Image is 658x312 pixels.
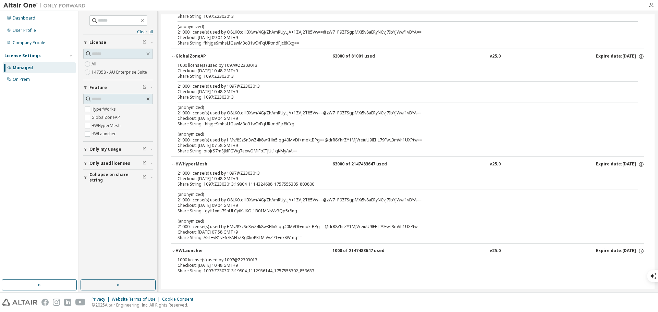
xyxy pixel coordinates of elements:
div: Checkout: [DATE] 10:48 GMT+9 [178,89,622,95]
div: Checkout: [DATE] 07:58 GMT+9 [178,143,622,148]
div: Checkout: [DATE] 09:04 GMT+9 [178,203,622,208]
div: Privacy [92,297,112,302]
div: Share String: oioJrS7mSJkfFGWg7eewOMlFoITJUt1qKMy/aA== [178,148,622,154]
span: Feature [89,85,107,90]
div: Checkout: [DATE] 10:48 GMT+9 [178,263,622,268]
div: HWHyperMesh [175,161,237,167]
span: Only my usage [89,147,121,152]
div: Checkout: [DATE] 10:48 GMT+9 [178,176,622,182]
div: Expire date: [DATE] [596,53,644,60]
div: Share String: fhhjge9mhsLfGawM3o31wD/FqURtmdPjc8kIxg== [178,121,622,127]
div: Expire date: [DATE] [596,248,644,254]
span: Clear filter [143,147,147,152]
div: Share String: 1097:Z2303013 [178,14,622,19]
div: 21000 license(s) used by 1097@Z2303013 [178,171,622,176]
img: instagram.svg [53,299,60,306]
div: Share String: A5L+vB1vF67EAFbZ3gXkoPKLMlVvZ71+nx8Wmg== [178,235,622,240]
div: GlobalZoneAP [175,53,237,60]
label: 147358 - AU Enterprise Suite [92,68,148,76]
p: (anonymized) [178,24,622,29]
span: License [89,40,106,45]
div: Expire date: [DATE] [596,161,644,167]
p: © 2025 Altair Engineering, Inc. All Rights Reserved. [92,302,197,308]
p: (anonymized) [178,104,622,110]
div: v25.0 [490,161,501,167]
div: Company Profile [13,40,45,46]
button: Feature [83,80,153,95]
div: Checkout: [DATE] 10:48 GMT+9 [178,68,622,74]
div: Cookie Consent [162,297,197,302]
a: Clear all [83,29,153,35]
p: (anonymized) [178,131,622,137]
span: Only used licenses [89,161,130,166]
p: (anonymized) [178,218,622,224]
button: Collapse on share string [83,170,153,185]
img: youtube.svg [75,299,85,306]
div: 63000 of 2147483647 used [332,161,394,167]
div: License Settings [4,53,41,59]
div: User Profile [13,28,36,33]
div: Website Terms of Use [112,297,162,302]
div: 63000 of 81001 used [332,53,394,60]
img: altair_logo.svg [2,299,37,306]
div: 1000 license(s) used by 1097@Z2303013 [178,63,622,68]
img: linkedin.svg [64,299,71,306]
div: 21000 license(s) used by O8LK0toHBXwn/4Gj/ZhAmRUyLjA+1ZAj2T85Vw==@zW7+P9ZFSgpMXi5v8aERyNCvj7IbYJW... [178,191,622,203]
div: Dashboard [13,15,35,21]
span: Collapse on share string [89,172,143,183]
div: HWLauncher [175,248,237,254]
div: 1000 license(s) used by 1097@Z2303013 [178,257,622,263]
div: 21000 license(s) used by O8LK0toHBXwn/4Gj/ZhAmRUyLjA+1ZAj2T85Vw==@zW7+P9ZFSgpMXi5v8aERyNCvj7IbYJW... [178,104,622,116]
label: All [92,60,98,68]
span: Clear filter [143,40,147,45]
div: Share String: 1097:Z2303013:19804_1114324688_1757555305_803800 [178,182,622,187]
div: Share String: fgyH1xns7ShULCytKUKOt1B01MNsVvBQp5r8ng== [178,208,622,214]
span: Clear filter [143,161,147,166]
p: (anonymized) [178,191,622,197]
div: Checkout: [DATE] 09:04 GMT+9 [178,116,622,121]
label: GlobalZoneAP [92,113,121,122]
button: HWLauncher1000 of 2147483647 usedv25.0Expire date:[DATE] [171,244,644,259]
button: License [83,35,153,50]
div: Share String: 1097:Z2303013 [178,74,622,79]
div: 21000 license(s) used by O8LK0toHBXwn/4Gj/ZhAmRUyLjA+1ZAj2T85Vw==@zW7+P9ZFSgpMXi5v8aERyNCvj7IbYJW... [178,24,622,35]
label: HyperWorks [92,105,117,113]
div: On Prem [13,77,30,82]
div: 21000 license(s) used by 1097@Z2303013 [178,84,622,89]
div: Share String: 1097:Z2303013:19804_1112936144_1757555302_859637 [178,268,622,274]
div: v25.0 [490,53,501,60]
div: Share String: fhhjge9mhsLfGawM3o31wD/FqURtmdPjc8kIxg== [178,40,622,46]
span: Clear filter [143,85,147,90]
button: GlobalZoneAP63000 of 81001 usedv25.0Expire date:[DATE] [171,49,644,64]
div: v25.0 [490,248,501,254]
div: 1000 of 2147483647 used [332,248,394,254]
label: HWLauncher [92,130,117,138]
button: HWHyperMesh63000 of 2147483647 usedv25.0Expire date:[DATE] [171,157,644,172]
button: Only used licenses [83,156,153,171]
div: Checkout: [DATE] 09:04 GMT+9 [178,35,622,40]
div: 21000 license(s) used by HMv/8SzSn3wZ4k8wKHln5lqg40MVDf+moktBPg==@drR8YhrZY1MJVreiuU9lEHL79FwL3mV... [178,131,622,142]
label: HWHyperMesh [92,122,122,130]
span: Clear filter [143,175,147,180]
button: Only my usage [83,142,153,157]
div: Checkout: [DATE] 07:58 GMT+9 [178,229,622,235]
img: facebook.svg [41,299,49,306]
div: 21000 license(s) used by HMv/8SzSn3wZ4k8wKHln5lqg40MVDf+moktBPg==@drR8YhrZY1MJVreiuU9lEHL79FwL3mV... [178,218,622,229]
img: Altair One [3,2,89,9]
div: Share String: 1097:Z2303013 [178,95,622,100]
div: Managed [13,65,33,71]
